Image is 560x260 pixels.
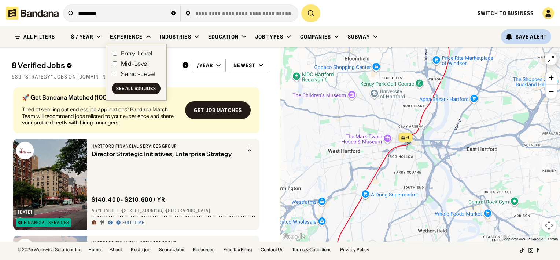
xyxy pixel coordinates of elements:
[121,71,155,77] div: Senior-Level
[18,248,82,252] div: © 2025 Workwise Solutions Inc.
[22,106,179,126] div: Tired of sending out endless job applications? Bandana Match Team will recommend jobs tailored to...
[503,237,543,241] span: Map data ©2025 Google
[193,248,214,252] a: Resources
[261,248,283,252] a: Contact Us
[208,33,239,40] div: Education
[110,33,143,40] div: Experience
[340,248,369,252] a: Privacy Policy
[6,7,59,20] img: Bandana logotype
[116,86,156,91] div: See all 639 jobs
[121,50,152,56] div: Entry-Level
[348,33,370,40] div: Subway
[12,84,268,242] div: grid
[121,61,148,66] div: Mid-Level
[92,196,166,203] div: $ 140,400 - $210,600 / yr
[282,232,306,242] a: Open this area in Google Maps (opens a new window)
[92,208,255,214] div: Asylum Hill · [STREET_ADDRESS] · [GEOGRAPHIC_DATA]
[92,240,243,246] div: Hartford Financial Services Group
[478,10,534,17] a: Switch to Business
[16,142,34,159] img: Hartford Financial Services Group logo
[516,33,547,40] div: Save Alert
[23,34,55,39] div: ALL FILTERS
[194,108,242,113] div: Get job matches
[223,248,252,252] a: Free Tax Filing
[255,33,283,40] div: Job Types
[160,33,191,40] div: Industries
[16,239,34,256] img: Hartford Financial Services Group logo
[24,220,69,225] div: Financial Services
[122,220,145,226] div: Full-time
[233,62,255,69] div: Newest
[282,232,306,242] img: Google
[12,61,176,70] div: 8 Verified Jobs
[18,210,32,214] div: [DATE]
[300,33,331,40] div: Companies
[88,248,101,252] a: Home
[110,248,122,252] a: About
[71,33,93,40] div: $ / year
[159,248,184,252] a: Search Jobs
[12,73,268,80] div: 639 "strategy" jobs on [DOMAIN_NAME]
[131,248,150,252] a: Post a job
[92,143,243,149] div: Hartford Financial Services Group
[92,151,243,158] div: Director Strategic Initiatives, Enterprise Strategy
[197,62,213,69] div: /year
[548,237,558,241] a: Terms (opens in new tab)
[406,134,409,141] span: 4
[542,218,556,233] button: Map camera controls
[22,94,179,100] div: 🚀 Get Bandana Matched (100% Free)
[292,248,331,252] a: Terms & Conditions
